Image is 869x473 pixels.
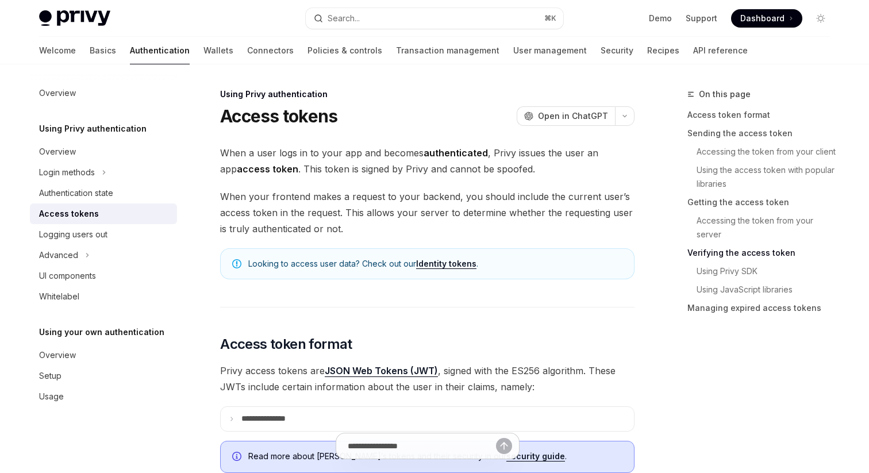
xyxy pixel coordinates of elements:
[544,14,556,23] span: ⌘ K
[307,37,382,64] a: Policies & controls
[601,37,633,64] a: Security
[220,145,635,177] span: When a user logs in to your app and becomes , Privy issues the user an app . This token is signed...
[328,11,360,25] div: Search...
[248,258,622,270] span: Looking to access user data? Check out our .
[30,141,177,162] a: Overview
[687,244,839,262] a: Verifying the access token
[39,86,76,100] div: Overview
[30,162,177,183] button: Toggle Login methods section
[30,245,177,266] button: Toggle Advanced section
[538,110,608,122] span: Open in ChatGPT
[39,186,113,200] div: Authentication state
[686,13,717,24] a: Support
[30,183,177,203] a: Authentication state
[247,37,294,64] a: Connectors
[220,335,352,353] span: Access token format
[30,83,177,103] a: Overview
[306,8,563,29] button: Open search
[39,325,164,339] h5: Using your own authentication
[687,143,839,161] a: Accessing the token from your client
[687,193,839,211] a: Getting the access token
[39,10,110,26] img: light logo
[237,163,298,175] strong: access token
[424,147,488,159] strong: authenticated
[325,365,438,377] a: JSON Web Tokens (JWT)
[220,106,337,126] h1: Access tokens
[693,37,748,64] a: API reference
[220,363,635,395] span: Privy access tokens are , signed with the ES256 algorithm. These JWTs include certain information...
[39,290,79,303] div: Whitelabel
[812,9,830,28] button: Toggle dark mode
[513,37,587,64] a: User management
[130,37,190,64] a: Authentication
[39,145,76,159] div: Overview
[699,87,751,101] span: On this page
[687,211,839,244] a: Accessing the token from your server
[687,262,839,280] a: Using Privy SDK
[30,203,177,224] a: Access tokens
[39,122,147,136] h5: Using Privy authentication
[39,166,95,179] div: Login methods
[90,37,116,64] a: Basics
[740,13,785,24] span: Dashboard
[39,369,61,383] div: Setup
[687,106,839,124] a: Access token format
[220,189,635,237] span: When your frontend makes a request to your backend, you should include the current user’s access ...
[496,438,512,454] button: Send message
[39,248,78,262] div: Advanced
[647,37,679,64] a: Recipes
[39,348,76,362] div: Overview
[687,299,839,317] a: Managing expired access tokens
[416,259,476,269] a: Identity tokens
[30,345,177,366] a: Overview
[30,266,177,286] a: UI components
[39,37,76,64] a: Welcome
[39,228,107,241] div: Logging users out
[649,13,672,24] a: Demo
[731,9,802,28] a: Dashboard
[687,280,839,299] a: Using JavaScript libraries
[396,37,499,64] a: Transaction management
[30,286,177,307] a: Whitelabel
[30,386,177,407] a: Usage
[232,259,241,268] svg: Note
[39,207,99,221] div: Access tokens
[39,390,64,403] div: Usage
[203,37,233,64] a: Wallets
[687,161,839,193] a: Using the access token with popular libraries
[348,433,496,459] input: Ask a question...
[30,224,177,245] a: Logging users out
[517,106,615,126] button: Open in ChatGPT
[220,89,635,100] div: Using Privy authentication
[39,269,96,283] div: UI components
[30,366,177,386] a: Setup
[687,124,839,143] a: Sending the access token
